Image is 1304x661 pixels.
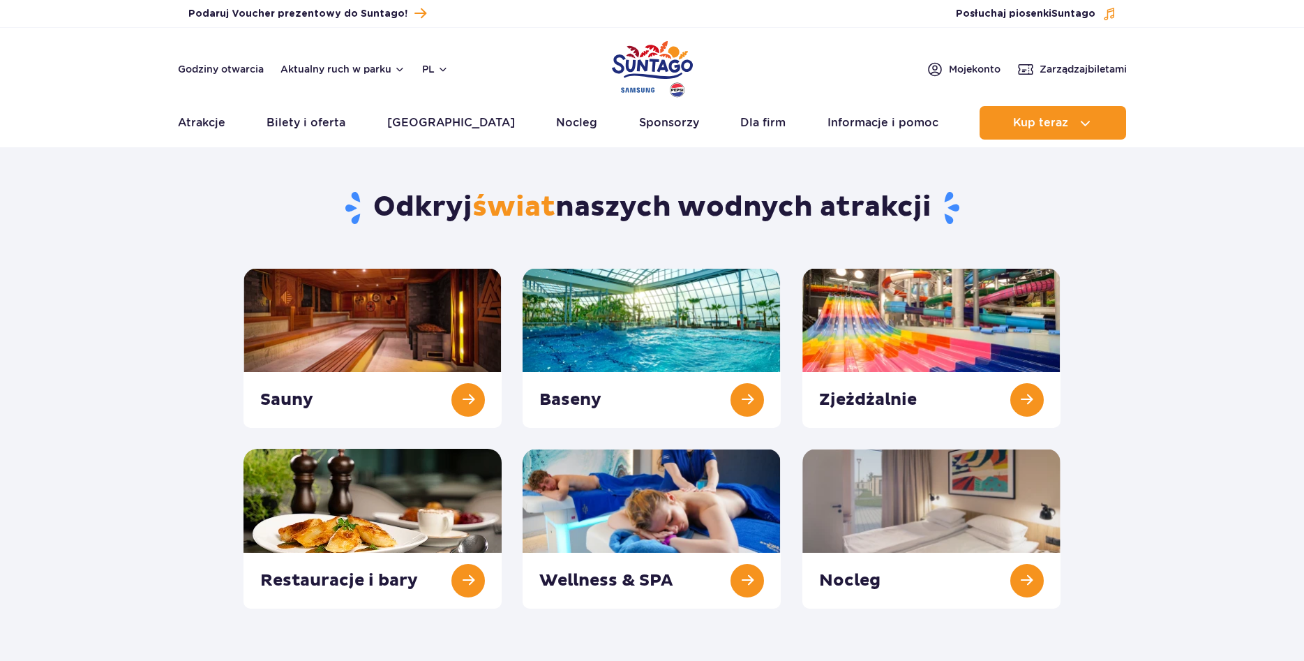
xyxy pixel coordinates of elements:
a: Sponsorzy [639,106,699,140]
a: Podaruj Voucher prezentowy do Suntago! [188,4,426,23]
a: Atrakcje [178,106,225,140]
span: Posłuchaj piosenki [956,7,1095,21]
button: Posłuchaj piosenkiSuntago [956,7,1116,21]
a: Park of Poland [612,35,693,99]
a: Informacje i pomoc [827,106,938,140]
span: Moje konto [949,62,1001,76]
span: Zarządzaj biletami [1040,62,1127,76]
a: Nocleg [556,106,597,140]
span: Kup teraz [1013,117,1068,129]
span: Podaruj Voucher prezentowy do Suntago! [188,7,407,21]
span: świat [472,190,555,225]
a: Zarządzajbiletami [1017,61,1127,77]
a: Mojekonto [927,61,1001,77]
button: Kup teraz [980,106,1126,140]
button: Aktualny ruch w parku [280,64,405,75]
a: [GEOGRAPHIC_DATA] [387,106,515,140]
a: Bilety i oferta [267,106,345,140]
button: pl [422,62,449,76]
h1: Odkryj naszych wodnych atrakcji [243,190,1061,226]
a: Dla firm [740,106,786,140]
span: Suntago [1051,9,1095,19]
a: Godziny otwarcia [178,62,264,76]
